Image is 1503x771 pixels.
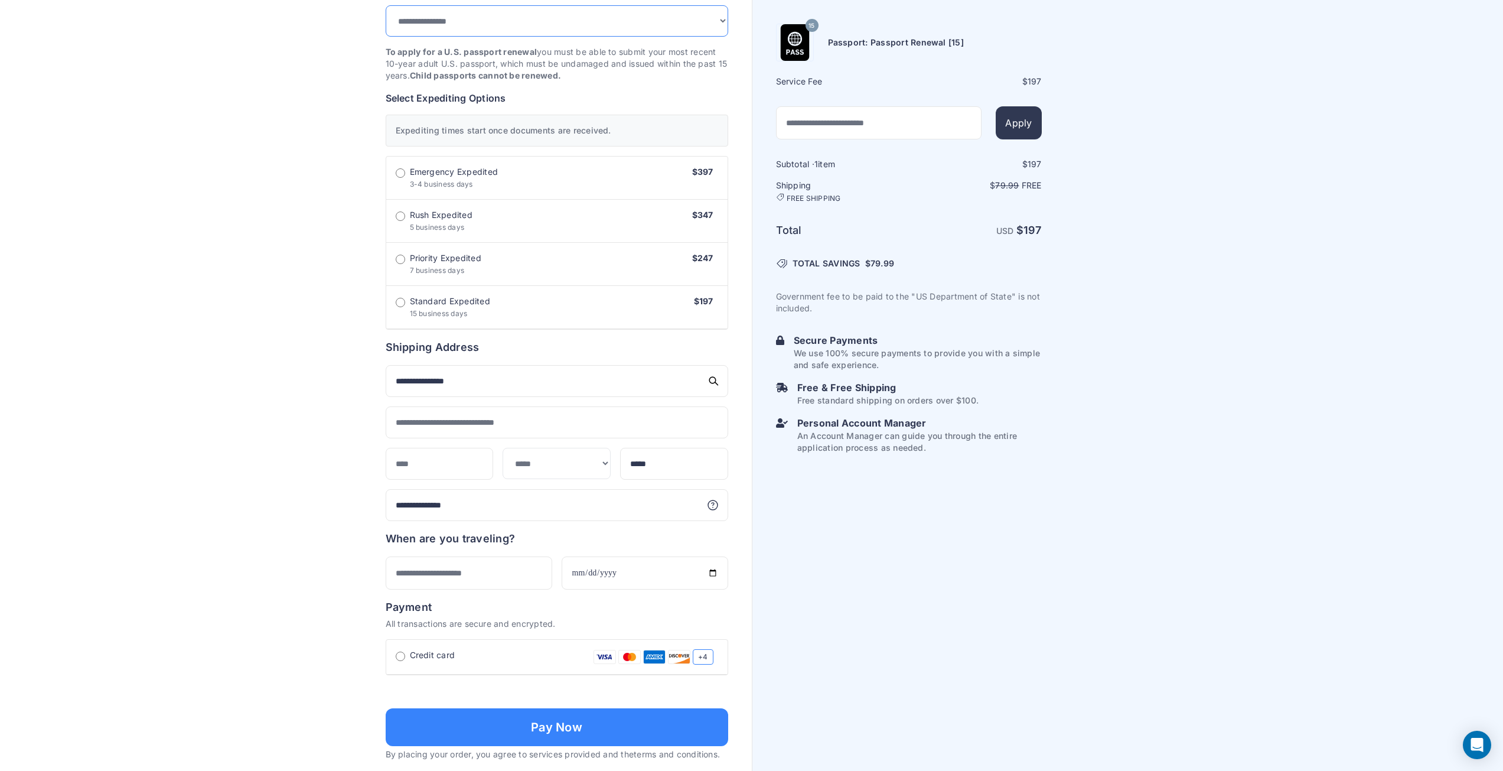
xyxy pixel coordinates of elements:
h6: Free & Free Shipping [797,380,979,395]
span: $247 [692,253,713,263]
span: $ [865,258,894,269]
p: Free standard shipping on orders over $100. [797,395,979,406]
div: Expediting times start once documents are received. [386,115,728,147]
p: Government fee to be paid to the "US Department of State" is not included. [776,291,1042,314]
img: Product Name [777,24,813,61]
h6: Shipping Address [386,339,728,356]
h6: When are you traveling? [386,531,516,547]
strong: Child passports cannot be renewed. [410,70,561,80]
a: terms and conditions [634,749,718,759]
strong: $ [1016,224,1042,236]
span: 15 business days [410,309,468,318]
img: Visa Card [594,649,616,665]
button: Pay Now [386,708,728,746]
strong: To apply for a U.S. passport renewal [386,47,537,57]
p: you must be able to submit your most recent 10-year adult U.S. passport, which must be undamaged ... [386,46,728,82]
span: $197 [694,296,713,306]
span: 197 [1028,76,1042,86]
span: 79.99 [870,258,894,268]
span: USD [996,226,1014,236]
p: $ [910,180,1042,191]
span: 3-4 business days [410,180,473,188]
span: Rush Expedited [410,209,472,221]
div: Open Intercom Messenger [1463,731,1491,759]
span: 7 business days [410,266,465,275]
p: By placing your order, you agree to services provided and the . [386,749,728,760]
h6: Passport: Passport Renewal [15] [828,37,964,48]
div: $ [910,76,1042,87]
span: 197 [1028,159,1042,169]
span: 79.99 [995,180,1019,190]
button: Apply [996,106,1041,139]
h6: Shipping [776,180,908,203]
h6: Payment [386,599,728,616]
span: 15 [808,18,814,33]
span: +4 [693,649,713,665]
span: 197 [1023,224,1042,236]
p: We use 100% secure payments to provide you with a simple and safe experience. [794,347,1042,371]
img: Amex [643,649,666,665]
span: Priority Expedited [410,252,481,264]
span: 1 [814,159,818,169]
h6: Secure Payments [794,333,1042,347]
img: Mastercard [618,649,641,665]
span: TOTAL SAVINGS [793,258,860,269]
p: All transactions are secure and encrypted. [386,618,728,630]
div: $ [910,158,1042,170]
svg: More information [707,499,719,511]
h6: Total [776,222,908,239]
span: $397 [692,167,713,177]
span: 5 business days [410,223,465,232]
span: Standard Expedited [410,295,490,307]
p: An Account Manager can guide you through the entire application process as needed. [797,430,1042,454]
h6: Personal Account Manager [797,416,1042,430]
span: Emergency Expedited [410,166,498,178]
img: Discover [668,649,690,665]
h6: Select Expediting Options [386,91,728,105]
span: Credit card [410,649,455,661]
h6: Service Fee [776,76,908,87]
h6: Subtotal · item [776,158,908,170]
span: Free [1022,180,1042,190]
span: FREE SHIPPING [787,194,841,203]
span: $347 [692,210,713,220]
